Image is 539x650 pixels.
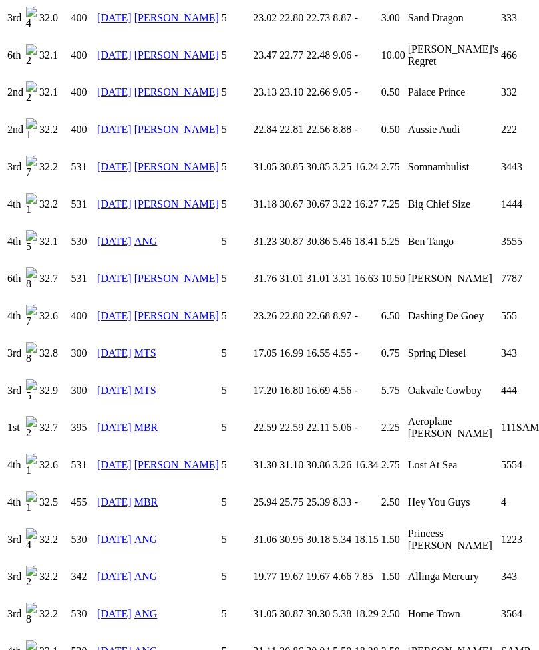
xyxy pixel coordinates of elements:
[39,75,69,110] td: 32.1
[71,522,96,558] td: 530
[39,298,69,334] td: 32.6
[221,596,252,632] td: 5
[39,596,69,632] td: 32.2
[305,186,331,222] td: 30.67
[381,447,406,483] td: 2.75
[134,534,158,545] a: ANG
[252,559,277,595] td: 19.77
[305,484,331,520] td: 25.39
[7,37,24,73] td: 6th
[305,373,331,408] td: 16.69
[305,37,331,73] td: 22.48
[71,373,96,408] td: 300
[26,230,37,253] img: 5
[134,385,156,396] a: MTS
[26,416,37,439] img: 2
[354,298,379,334] td: -
[97,496,132,508] a: [DATE]
[252,596,277,632] td: 31.05
[354,149,379,185] td: 16.24
[381,186,406,222] td: 7.25
[407,373,499,408] td: Oakvale Cowboy
[221,410,252,446] td: 5
[71,261,96,297] td: 531
[407,447,499,483] td: Lost At Sea
[279,149,304,185] td: 30.85
[26,7,37,29] img: 4
[279,261,304,297] td: 31.01
[134,347,156,359] a: MTS
[279,522,304,558] td: 30.95
[134,124,219,135] a: [PERSON_NAME]
[7,186,24,222] td: 4th
[97,608,132,619] a: [DATE]
[71,559,96,595] td: 342
[97,385,132,396] a: [DATE]
[407,559,499,595] td: Allinga Mercury
[381,522,406,558] td: 1.50
[354,75,379,110] td: -
[354,522,379,558] td: 18.15
[252,224,277,259] td: 31.23
[407,261,499,297] td: [PERSON_NAME]
[26,81,37,104] img: 2
[71,224,96,259] td: 530
[7,522,24,558] td: 3rd
[7,596,24,632] td: 3rd
[26,566,37,588] img: 2
[71,186,96,222] td: 531
[407,37,499,73] td: [PERSON_NAME]'s Regret
[354,410,379,446] td: -
[332,112,352,148] td: 8.88
[39,149,69,185] td: 32.2
[354,186,379,222] td: 16.27
[7,410,24,446] td: 1st
[221,298,252,334] td: 5
[252,261,277,297] td: 31.76
[252,149,277,185] td: 31.05
[279,298,304,334] td: 22.80
[305,149,331,185] td: 30.85
[332,149,352,185] td: 3.25
[332,37,352,73] td: 9.06
[279,112,304,148] td: 22.81
[26,379,37,402] img: 5
[134,49,219,61] a: [PERSON_NAME]
[134,161,219,172] a: [PERSON_NAME]
[39,186,69,222] td: 32.2
[26,267,37,290] img: 8
[7,484,24,520] td: 4th
[305,410,331,446] td: 22.11
[71,484,96,520] td: 455
[305,298,331,334] td: 22.68
[407,522,499,558] td: Princess [PERSON_NAME]
[39,112,69,148] td: 32.2
[354,484,379,520] td: -
[26,44,37,67] img: 2
[97,310,132,321] a: [DATE]
[332,298,352,334] td: 8.97
[39,484,69,520] td: 32.5
[39,447,69,483] td: 32.6
[252,75,277,110] td: 23.13
[97,236,132,247] a: [DATE]
[252,522,277,558] td: 31.06
[381,373,406,408] td: 5.75
[381,112,406,148] td: 0.50
[97,459,132,470] a: [DATE]
[252,112,277,148] td: 22.84
[279,373,304,408] td: 16.80
[97,534,132,545] a: [DATE]
[221,335,252,371] td: 5
[305,335,331,371] td: 16.55
[7,559,24,595] td: 3rd
[407,596,499,632] td: Home Town
[7,373,24,408] td: 3rd
[221,37,252,73] td: 5
[332,559,352,595] td: 4.66
[354,596,379,632] td: 18.29
[134,459,219,470] a: [PERSON_NAME]
[71,149,96,185] td: 531
[7,149,24,185] td: 3rd
[221,75,252,110] td: 5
